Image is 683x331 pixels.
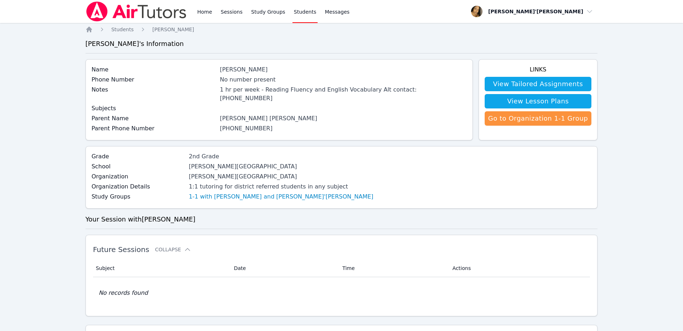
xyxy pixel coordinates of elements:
[220,75,467,84] div: No number present
[152,27,194,32] span: [PERSON_NAME]
[86,26,598,33] nav: Breadcrumb
[86,1,187,22] img: Air Tutors
[230,260,338,277] th: Date
[189,152,373,161] div: 2nd Grade
[485,94,592,108] a: View Lesson Plans
[92,104,216,113] label: Subjects
[325,8,350,15] span: Messages
[93,260,230,277] th: Subject
[92,65,216,74] label: Name
[93,245,149,254] span: Future Sessions
[189,172,373,181] div: [PERSON_NAME][GEOGRAPHIC_DATA]
[111,27,134,32] span: Students
[485,65,592,74] h4: Links
[220,114,467,123] div: [PERSON_NAME] [PERSON_NAME]
[86,39,598,49] h3: [PERSON_NAME] 's Information
[220,125,273,132] a: [PHONE_NUMBER]
[92,85,216,94] label: Notes
[485,111,592,126] a: Go to Organization 1-1 Group
[220,65,467,74] div: [PERSON_NAME]
[189,182,373,191] div: 1:1 tutoring for district referred students in any subject
[448,260,590,277] th: Actions
[92,114,216,123] label: Parent Name
[485,77,592,91] a: View Tailored Assignments
[86,214,598,224] h3: Your Session with [PERSON_NAME]
[189,162,373,171] div: [PERSON_NAME][GEOGRAPHIC_DATA]
[92,172,185,181] label: Organization
[111,26,134,33] a: Students
[93,277,590,309] td: No records found
[220,85,467,103] div: 1 hr per week - Reading Fluency and English Vocabulary Alt contact: [PHONE_NUMBER]
[92,152,185,161] label: Grade
[92,192,185,201] label: Study Groups
[92,182,185,191] label: Organization Details
[189,192,373,201] a: 1-1 with [PERSON_NAME] and [PERSON_NAME]'[PERSON_NAME]
[92,124,216,133] label: Parent Phone Number
[92,75,216,84] label: Phone Number
[338,260,448,277] th: Time
[152,26,194,33] a: [PERSON_NAME]
[92,162,185,171] label: School
[155,246,191,253] button: Collapse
